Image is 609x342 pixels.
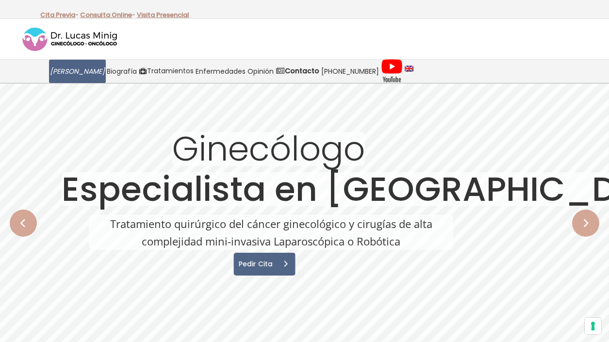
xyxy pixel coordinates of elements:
[50,66,105,77] span: [PERSON_NAME]
[195,60,247,83] a: Enfermedades
[247,60,275,83] a: Opinión
[404,60,414,83] a: language english
[585,318,601,334] button: Sus preferencias de consentimiento para tecnologías de seguimiento
[380,60,404,83] a: Videos Youtube Ginecología
[285,66,319,76] strong: Contacto
[247,66,274,77] span: Opinión
[40,9,79,21] p: -
[320,60,380,83] a: [PHONE_NUMBER]
[80,9,135,21] p: -
[234,261,275,267] span: Pedir Cita
[172,132,365,166] rs-layer: Ginecólogo
[89,215,453,250] rs-layer: Tratamiento quirúrgico del cáncer ginecológico y cirugías de alta complejidad mini-invasiva Lapar...
[80,10,132,19] a: Consulta Online
[106,60,138,83] a: Biografía
[137,10,189,19] a: Visita Presencial
[196,66,246,77] span: Enfermedades
[405,66,413,72] img: language english
[275,60,320,83] a: Contacto
[107,66,137,77] span: Biografía
[234,253,296,276] a: Pedir Cita
[381,59,403,83] img: Videos Youtube Ginecología
[138,60,195,83] a: Tratamientos
[49,60,106,83] a: [PERSON_NAME]
[40,10,75,19] a: Cita Previa
[321,66,379,77] span: [PHONE_NUMBER]
[147,65,194,77] span: Tratamientos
